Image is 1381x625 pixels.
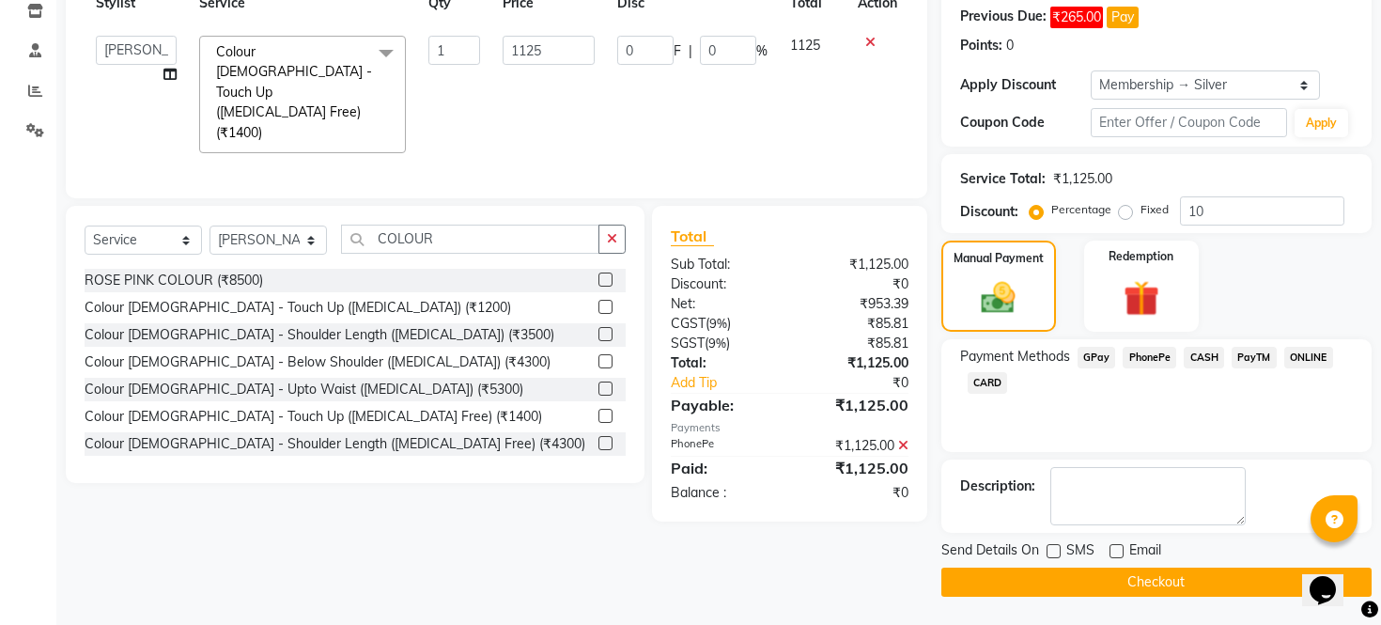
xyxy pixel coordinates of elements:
[671,315,706,332] span: CGST
[671,335,705,352] span: SGST
[789,334,922,353] div: ₹85.81
[970,278,1026,318] img: _cash.svg
[941,568,1372,597] button: Checkout
[657,353,789,373] div: Total:
[1184,347,1224,368] span: CASH
[657,373,812,393] a: Add Tip
[968,372,1008,394] span: CARD
[85,434,585,454] div: Colour [DEMOGRAPHIC_DATA] - Shoulder Length ([MEDICAL_DATA] Free) (₹4300)
[1091,108,1287,137] input: Enter Offer / Coupon Code
[960,202,1018,222] div: Discount:
[674,41,681,61] span: F
[657,294,789,314] div: Net:
[960,36,1002,55] div: Points:
[341,225,599,254] input: Search or Scan
[789,255,922,274] div: ₹1,125.00
[1053,169,1112,189] div: ₹1,125.00
[960,75,1091,95] div: Apply Discount
[85,298,511,318] div: Colour [DEMOGRAPHIC_DATA] - Touch Up ([MEDICAL_DATA]) (₹1200)
[960,7,1047,28] div: Previous Due:
[262,124,271,141] a: x
[1140,201,1169,218] label: Fixed
[1284,347,1333,368] span: ONLINE
[657,314,789,334] div: ( )
[960,169,1046,189] div: Service Total:
[756,41,768,61] span: %
[1066,540,1094,564] span: SMS
[657,255,789,274] div: Sub Total:
[789,436,922,456] div: ₹1,125.00
[1051,201,1111,218] label: Percentage
[789,353,922,373] div: ₹1,125.00
[1302,550,1362,606] iframe: chat widget
[657,436,789,456] div: PhonePe
[1129,540,1161,564] span: Email
[789,294,922,314] div: ₹953.39
[1295,109,1348,137] button: Apply
[689,41,692,61] span: |
[1050,7,1103,28] span: ₹265.00
[657,334,789,353] div: ( )
[812,373,923,393] div: ₹0
[657,457,789,479] div: Paid:
[954,250,1044,267] label: Manual Payment
[85,271,263,290] div: ROSE PINK COLOUR (₹8500)
[657,483,789,503] div: Balance :
[709,316,727,331] span: 9%
[960,347,1070,367] span: Payment Methods
[941,540,1039,564] span: Send Details On
[1107,7,1139,28] button: Pay
[789,394,922,416] div: ₹1,125.00
[789,457,922,479] div: ₹1,125.00
[671,420,908,436] div: Payments
[708,336,726,351] span: 9%
[1112,276,1171,320] img: _gift.svg
[960,477,1035,496] div: Description:
[85,352,551,372] div: Colour [DEMOGRAPHIC_DATA] - Below Shoulder ([MEDICAL_DATA]) (₹4300)
[1109,248,1173,265] label: Redemption
[671,227,714,246] span: Total
[85,407,542,427] div: Colour [DEMOGRAPHIC_DATA] - Touch Up ([MEDICAL_DATA] Free) (₹1400)
[1123,347,1176,368] span: PhonePe
[789,483,922,503] div: ₹0
[960,113,1091,133] div: Coupon Code
[85,325,554,345] div: Colour [DEMOGRAPHIC_DATA] - Shoulder Length ([MEDICAL_DATA]) (₹3500)
[85,380,523,399] div: Colour [DEMOGRAPHIC_DATA] - Upto Waist ([MEDICAL_DATA]) (₹5300)
[657,274,789,294] div: Discount:
[790,37,820,54] span: 1125
[657,394,789,416] div: Payable:
[1006,36,1014,55] div: 0
[216,43,372,141] span: Colour [DEMOGRAPHIC_DATA] - Touch Up ([MEDICAL_DATA] Free) (₹1400)
[1078,347,1116,368] span: GPay
[789,274,922,294] div: ₹0
[1232,347,1277,368] span: PayTM
[789,314,922,334] div: ₹85.81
